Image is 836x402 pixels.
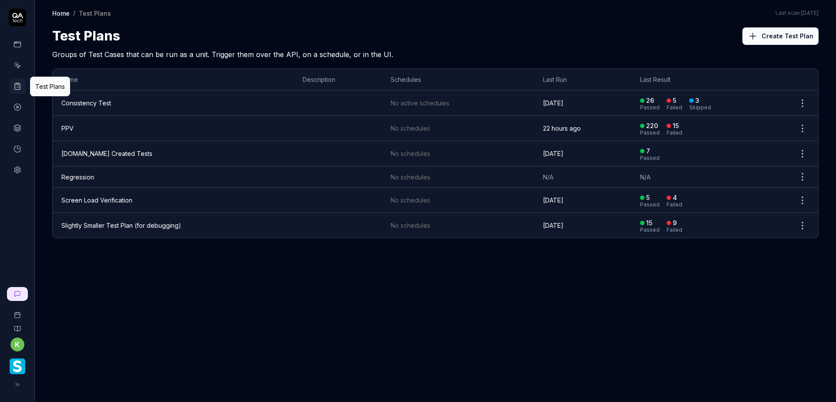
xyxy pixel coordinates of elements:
div: Failed [667,105,682,110]
time: [DATE] [543,196,563,204]
div: Passed [640,202,660,207]
div: 4 [673,194,677,202]
time: [DATE] [543,222,563,229]
div: Failed [667,227,682,233]
span: No schedules [391,196,430,205]
a: [DOMAIN_NAME] Created Tests [61,150,152,157]
img: Smartlinx Logo [10,358,25,374]
button: Smartlinx Logo [3,351,31,376]
a: Slightly Smaller Test Plan (for debugging) [61,222,181,229]
time: [DATE] [801,10,819,16]
div: 5 [646,194,650,202]
div: Passed [640,105,660,110]
time: [DATE] [543,99,563,107]
span: No schedules [391,172,430,182]
button: Last scan:[DATE] [775,9,819,17]
a: New conversation [7,287,28,301]
th: Last Result [631,69,787,91]
div: 3 [695,97,699,105]
span: No schedules [391,221,430,230]
button: k [10,338,24,351]
h1: Test Plans [52,26,120,46]
div: 5 [673,97,676,105]
a: Documentation [3,318,31,332]
th: Schedules [382,69,534,91]
a: Home [52,9,70,17]
span: N/A [640,173,651,181]
time: [DATE] [543,150,563,157]
div: 15 [646,219,652,227]
a: Screen Load Verification [61,196,132,204]
a: Regression [61,173,94,181]
div: Passed [640,227,660,233]
button: Create Test Plan [742,27,819,45]
div: Test Plans [35,82,65,91]
a: Book a call with us [3,304,31,318]
div: 26 [646,97,654,105]
div: 7 [646,147,650,155]
div: 9 [673,219,677,227]
div: Skipped [689,105,711,110]
div: 15 [673,122,679,130]
div: Failed [667,202,682,207]
th: Name [53,69,294,91]
div: Passed [640,130,660,135]
div: / [73,9,75,17]
time: 22 hours ago [543,125,581,132]
span: No schedules [391,149,430,158]
h2: Groups of Test Cases that can be run as a unit. Trigger them over the API, on a schedule, or in t... [52,46,819,60]
div: 220 [646,122,658,130]
div: Passed [640,155,660,161]
a: Consistency Test [61,99,111,107]
span: N/A [543,173,553,181]
a: PPV [61,125,74,132]
th: Last Run [534,69,631,91]
span: No schedules [391,124,430,133]
div: Failed [667,130,682,135]
div: Test Plans [79,9,111,17]
span: No active schedules [391,98,449,108]
span: Last scan: [775,9,819,17]
th: Description [294,69,382,91]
